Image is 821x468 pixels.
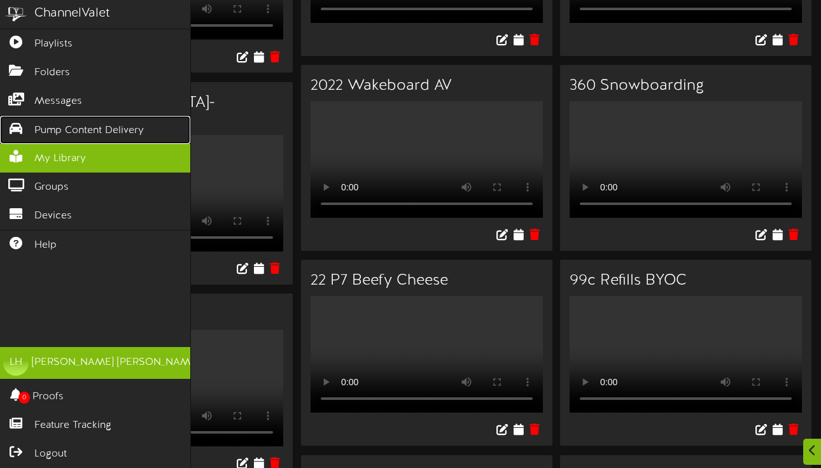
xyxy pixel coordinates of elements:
[570,296,802,413] video: Your browser does not support HTML5 video.
[570,273,802,289] h3: 99c Refills BYOC
[34,124,144,138] span: Pump Content Delivery
[18,392,30,404] span: 0
[32,355,199,370] div: [PERSON_NAME] [PERSON_NAME]
[34,447,67,462] span: Logout
[34,238,57,253] span: Help
[3,350,29,376] div: LH
[311,101,543,218] video: Your browser does not support HTML5 video.
[34,94,82,109] span: Messages
[34,209,72,223] span: Devices
[34,180,69,195] span: Groups
[311,273,543,289] h3: 22 P7 Beefy Cheese
[311,78,543,94] h3: 2022 Wakeboard AV
[570,101,802,218] video: Your browser does not support HTML5 video.
[34,152,86,166] span: My Library
[34,418,111,433] span: Feature Tracking
[570,78,802,94] h3: 360 Snowboarding
[311,296,543,413] video: Your browser does not support HTML5 video.
[32,390,64,404] span: Proofs
[34,66,70,80] span: Folders
[34,37,73,52] span: Playlists
[34,4,110,23] div: ChannelValet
